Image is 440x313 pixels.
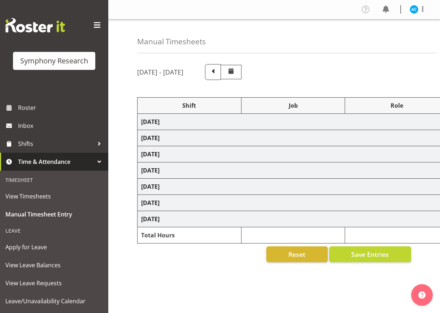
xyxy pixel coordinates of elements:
span: Shifts [18,138,94,149]
button: Save Entries [329,246,411,262]
span: Time & Attendance [18,156,94,167]
span: Inbox [18,120,105,131]
div: Symphony Research [20,55,88,66]
a: View Leave Balances [2,256,106,274]
a: View Leave Requests [2,274,106,292]
span: Save Entries [351,250,389,259]
button: Reset [266,246,328,262]
a: Manual Timesheet Entry [2,205,106,223]
span: Reset [288,250,305,259]
div: Leave [2,223,106,238]
td: Total Hours [138,227,241,243]
span: View Leave Balances [5,260,103,270]
a: View Timesheets [2,187,106,205]
h5: [DATE] - [DATE] [137,68,183,76]
a: Leave/Unavailability Calendar [2,292,106,310]
span: View Timesheets [5,191,103,202]
a: Apply for Leave [2,238,106,256]
span: Manual Timesheet Entry [5,209,103,220]
span: Leave/Unavailability Calendar [5,296,103,307]
img: abbey-craib10174.jpg [410,5,418,14]
div: Job [245,101,341,110]
h4: Manual Timesheets [137,37,206,46]
img: Rosterit website logo [5,18,65,32]
span: Roster [18,102,105,113]
span: View Leave Requests [5,278,103,289]
img: help-xxl-2.png [418,291,426,299]
div: Shift [141,101,238,110]
div: Timesheet [2,173,106,187]
span: Apply for Leave [5,242,103,252]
